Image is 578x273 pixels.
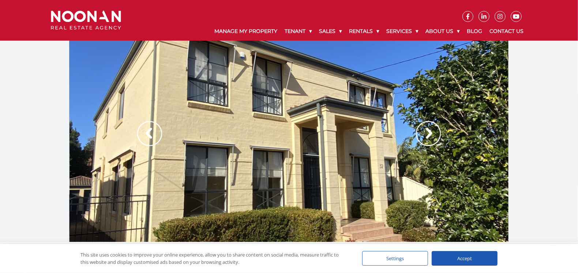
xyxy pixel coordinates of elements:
[345,22,383,41] a: Rentals
[137,121,162,146] img: Arrow slider
[315,22,345,41] a: Sales
[463,22,486,41] a: Blog
[80,251,348,266] div: This site uses cookies to improve your online experience, allow you to share content on social me...
[422,22,463,41] a: About Us
[432,251,498,266] div: Accept
[416,121,441,146] img: Arrow slider
[486,22,527,41] a: Contact Us
[281,22,315,41] a: Tenant
[51,11,121,30] img: Noonan Real Estate Agency
[383,22,422,41] a: Services
[362,251,428,266] div: Settings
[211,22,281,41] a: Manage My Property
